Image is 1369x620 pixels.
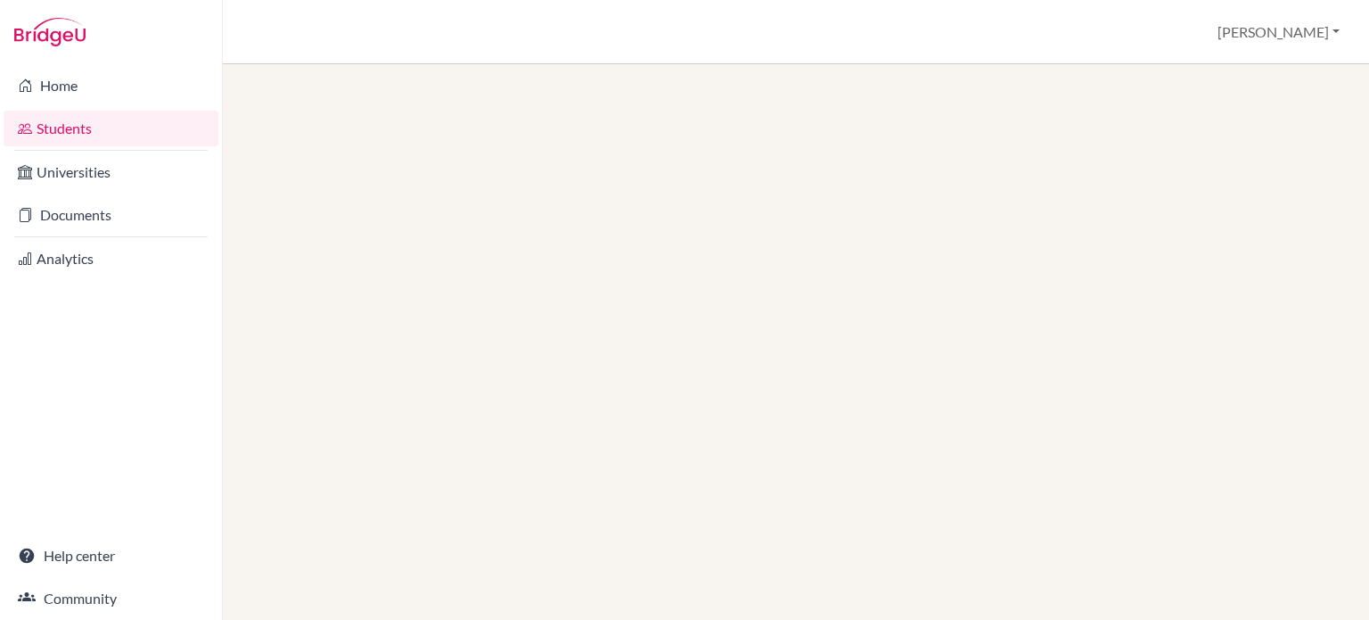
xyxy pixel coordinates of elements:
[4,111,218,146] a: Students
[14,18,86,46] img: Bridge-U
[1209,15,1348,49] button: [PERSON_NAME]
[4,538,218,574] a: Help center
[4,154,218,190] a: Universities
[4,68,218,103] a: Home
[4,241,218,277] a: Analytics
[4,197,218,233] a: Documents
[4,581,218,616] a: Community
